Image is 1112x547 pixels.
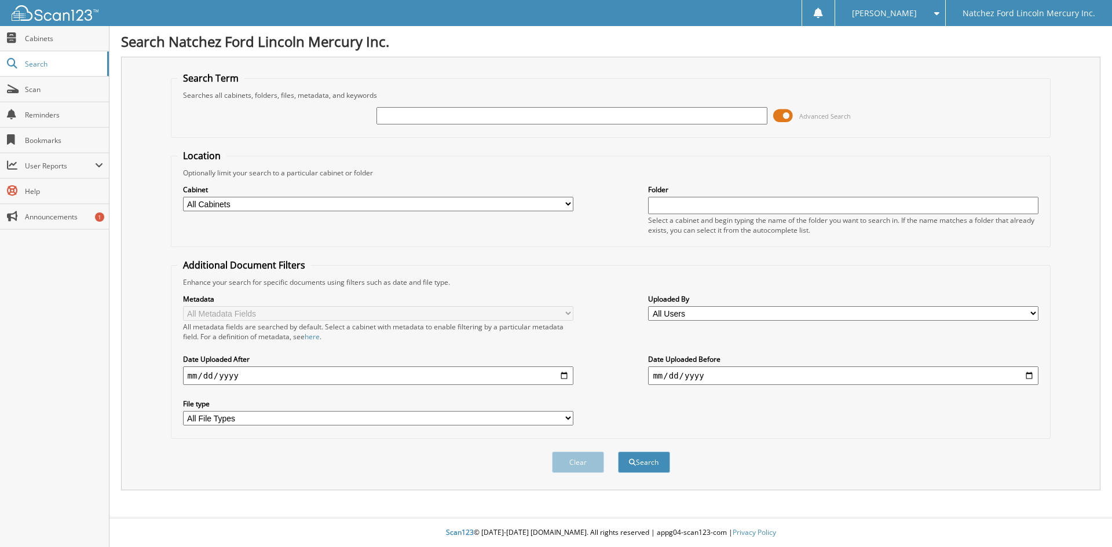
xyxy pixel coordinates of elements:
[25,59,101,69] span: Search
[799,112,851,120] span: Advanced Search
[183,294,573,304] label: Metadata
[183,399,573,409] label: File type
[1054,491,1112,547] iframe: Chat Widget
[618,451,670,473] button: Search
[177,277,1045,287] div: Enhance your search for specific documents using filters such as date and file type.
[446,527,474,537] span: Scan123
[648,215,1038,235] div: Select a cabinet and begin typing the name of the folder you want to search in. If the name match...
[177,72,244,85] legend: Search Term
[183,322,573,342] div: All metadata fields are searched by default. Select a cabinet with metadata to enable filtering b...
[95,212,104,222] div: 1
[552,451,604,473] button: Clear
[648,294,1038,304] label: Uploaded By
[963,10,1095,17] span: Natchez Ford Lincoln Mercury Inc.
[25,110,103,120] span: Reminders
[648,185,1038,194] label: Folder
[25,34,103,43] span: Cabinets
[177,90,1045,100] div: Searches all cabinets, folders, files, metadata, and keywords
[12,5,98,21] img: scan123-logo-white.svg
[733,527,776,537] a: Privacy Policy
[852,10,917,17] span: [PERSON_NAME]
[648,366,1038,385] input: end
[177,149,226,162] legend: Location
[25,186,103,196] span: Help
[109,519,1112,547] div: © [DATE]-[DATE] [DOMAIN_NAME]. All rights reserved | appg04-scan123-com |
[25,212,103,222] span: Announcements
[648,354,1038,364] label: Date Uploaded Before
[183,354,573,364] label: Date Uploaded After
[25,161,95,171] span: User Reports
[305,332,320,342] a: here
[183,185,573,194] label: Cabinet
[25,85,103,94] span: Scan
[177,259,311,271] legend: Additional Document Filters
[183,366,573,385] input: start
[121,32,1100,51] h1: Search Natchez Ford Lincoln Mercury Inc.
[177,168,1045,178] div: Optionally limit your search to a particular cabinet or folder
[25,135,103,145] span: Bookmarks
